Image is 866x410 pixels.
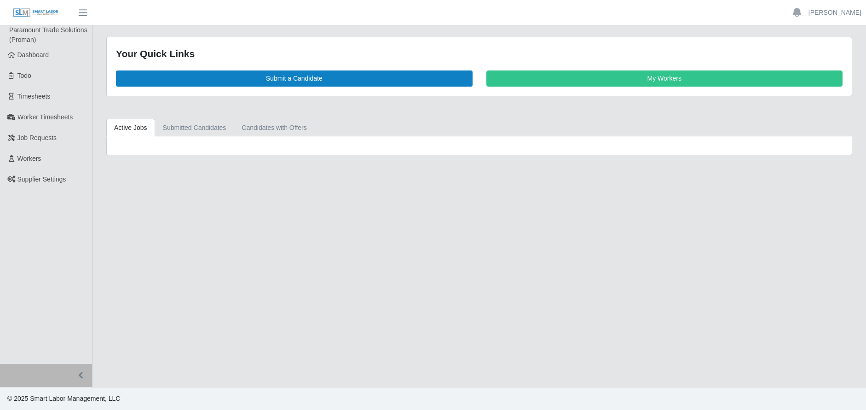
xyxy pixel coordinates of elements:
span: Timesheets [17,93,51,100]
span: © 2025 Smart Labor Management, LLC [7,395,120,402]
a: Submitted Candidates [155,119,234,137]
span: Job Requests [17,134,57,141]
span: Todo [17,72,31,79]
span: Workers [17,155,41,162]
span: Worker Timesheets [17,113,73,121]
a: [PERSON_NAME] [808,8,861,18]
span: Supplier Settings [17,176,66,183]
a: My Workers [486,70,843,87]
span: Dashboard [17,51,49,59]
a: Candidates with Offers [234,119,314,137]
a: Active Jobs [106,119,155,137]
img: SLM Logo [13,8,59,18]
div: Your Quick Links [116,47,843,61]
span: Paramount Trade Solutions (Proman) [9,26,87,43]
a: Submit a Candidate [116,70,473,87]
